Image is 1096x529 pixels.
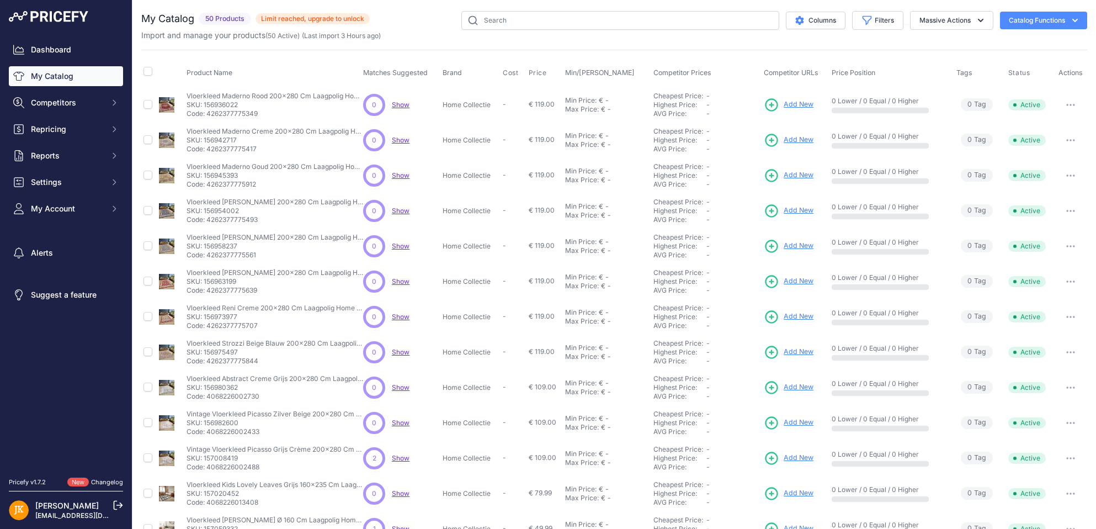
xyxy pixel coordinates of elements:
div: € [599,202,603,211]
div: - [605,176,611,184]
h2: My Catalog [141,11,194,27]
button: Competitors [9,93,123,113]
span: - [706,207,710,215]
a: Show [392,207,409,215]
span: 0 [372,171,376,181]
p: Vloerkleed Strozzi Beige Blauw 200x280 Cm Laagpolig Home Collectie - [DOMAIN_NAME] - Blauw,Beige ... [187,339,363,348]
p: Code: 4262377775639 [187,286,363,295]
div: AVG Price: [653,109,706,118]
a: Cheapest Price: [653,516,703,524]
div: - [603,273,609,282]
nav: Sidebar [9,40,123,464]
div: € [601,317,605,326]
p: Code: 4262377775844 [187,357,363,366]
div: - [605,352,611,361]
a: Cheapest Price: [653,339,703,347]
a: [PERSON_NAME] [35,501,99,510]
span: Competitors [31,97,103,108]
div: Min Price: [565,237,597,246]
p: 0 Lower / 0 Equal / 0 Higher [832,97,945,105]
p: Vloerkleed [PERSON_NAME] 200x280 Cm Laagpolig Home Collectie - [DOMAIN_NAME] - Blauw - 200 x 280 cm [187,198,363,207]
div: - [605,317,611,326]
span: Add New [784,488,813,499]
p: 0 Lower / 0 Equal / 0 Higher [832,167,945,176]
button: Filters [852,11,903,30]
span: 0 [372,135,376,145]
button: Massive Actions [910,11,993,30]
span: - [503,135,506,144]
span: Add New [784,170,813,181]
span: - [706,100,710,109]
a: Show [392,313,409,321]
p: SKU: 156980362 [187,383,363,392]
span: - [706,242,710,250]
span: - [503,100,506,108]
span: - [503,383,506,391]
span: Active [1008,382,1046,393]
span: 0 [372,241,376,251]
span: Tag [961,346,993,358]
span: Price Position [832,68,875,77]
div: - [605,246,611,255]
span: - [706,304,710,312]
span: 0 [967,382,972,393]
div: € [599,308,603,317]
div: Min Price: [565,273,597,282]
span: - [706,215,710,224]
span: Show [392,419,409,427]
div: Min Price: [565,96,597,105]
span: Show [392,454,409,462]
span: Show [392,136,409,144]
div: - [605,140,611,149]
span: Tag [961,381,993,394]
span: - [503,241,506,250]
div: - [605,211,611,220]
a: Add New [764,486,813,501]
span: - [706,251,710,259]
div: € [601,105,605,114]
div: Min Price: [565,379,597,388]
span: ( ) [265,31,300,40]
div: - [603,202,609,211]
div: Highest Price: [653,136,706,145]
span: - [706,339,710,347]
a: Alerts [9,243,123,263]
span: Tag [961,169,993,182]
span: € 109.00 [529,383,556,391]
div: - [603,96,609,105]
button: Cost [503,68,520,77]
div: AVG Price: [653,215,706,224]
span: 0 [372,206,376,216]
div: Max Price: [565,282,599,290]
a: Show [392,100,409,109]
div: - [603,379,609,388]
span: - [706,162,710,171]
div: € [601,140,605,149]
p: Vloerkleed [PERSON_NAME] 200x280 Cm Laagpolig Home Collectie - [DOMAIN_NAME] - Blauw,Creme,Petrol... [187,233,363,242]
span: Limit reached, upgrade to unlock [256,13,370,24]
span: Show [392,348,409,356]
p: 0 Lower / 0 Equal / 0 Higher [832,132,945,141]
button: Reports [9,146,123,166]
span: Show [392,242,409,250]
span: - [706,127,710,135]
span: Show [392,489,409,498]
span: - [706,313,710,321]
span: Add New [784,135,813,145]
p: Home Collectie [443,207,498,215]
div: - [603,131,609,140]
a: Show [392,383,409,392]
button: Status [1008,68,1033,77]
button: Columns [786,12,845,29]
div: Max Price: [565,176,599,184]
p: Home Collectie [443,242,498,251]
button: Repricing [9,119,123,139]
span: 50 Products [199,13,251,25]
p: SKU: 156963199 [187,277,363,286]
div: Max Price: [565,140,599,149]
span: Reports [31,150,103,161]
a: 50 Active [268,31,297,40]
span: 0 [967,205,972,216]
